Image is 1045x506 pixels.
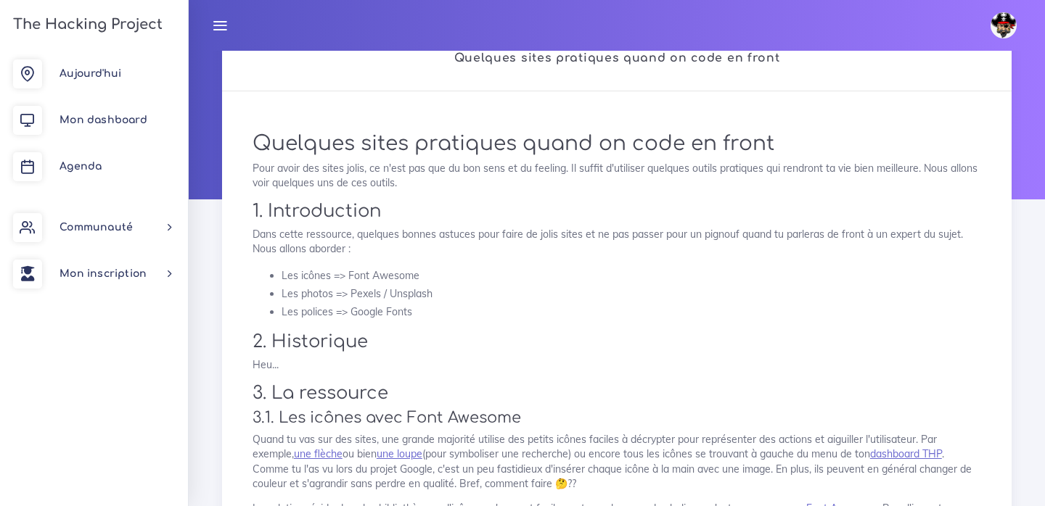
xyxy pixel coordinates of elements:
[282,267,981,285] li: Les icônes => Font Awesome
[253,331,981,352] h2: 2. Historique
[237,51,996,65] h2: Quelques sites pratiques quand on code en front
[294,447,343,460] a: une flèche
[60,161,102,172] span: Agenda
[282,285,981,303] li: Les photos => Pexels / Unsplash
[282,303,981,321] li: Les polices => Google Fonts
[253,432,981,491] p: Quand tu vas sur des sites, une grande majorité utilise des petits icônes faciles à décrypter pou...
[60,68,121,79] span: Aujourd'hui
[253,132,981,157] h1: Quelques sites pratiques quand on code en front
[253,201,981,222] h2: 1. Introduction
[991,12,1017,38] img: avatar
[60,115,147,125] span: Mon dashboard
[253,409,981,427] h3: 3.1. Les icônes avec Font Awesome
[253,383,981,404] h2: 3. La ressource
[870,447,942,460] a: dashboard THP
[253,227,981,257] p: Dans cette ressource, quelques bonnes astuces pour faire de jolis sites et ne pas passer pour un ...
[60,222,133,233] span: Communauté
[253,357,981,372] p: Heu...
[377,447,422,460] a: une loupe
[253,161,981,191] p: Pour avoir des sites jolis, ce n'est pas que du bon sens et du feeling. Il suffit d'utiliser quel...
[9,17,163,33] h3: The Hacking Project
[60,268,147,279] span: Mon inscription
